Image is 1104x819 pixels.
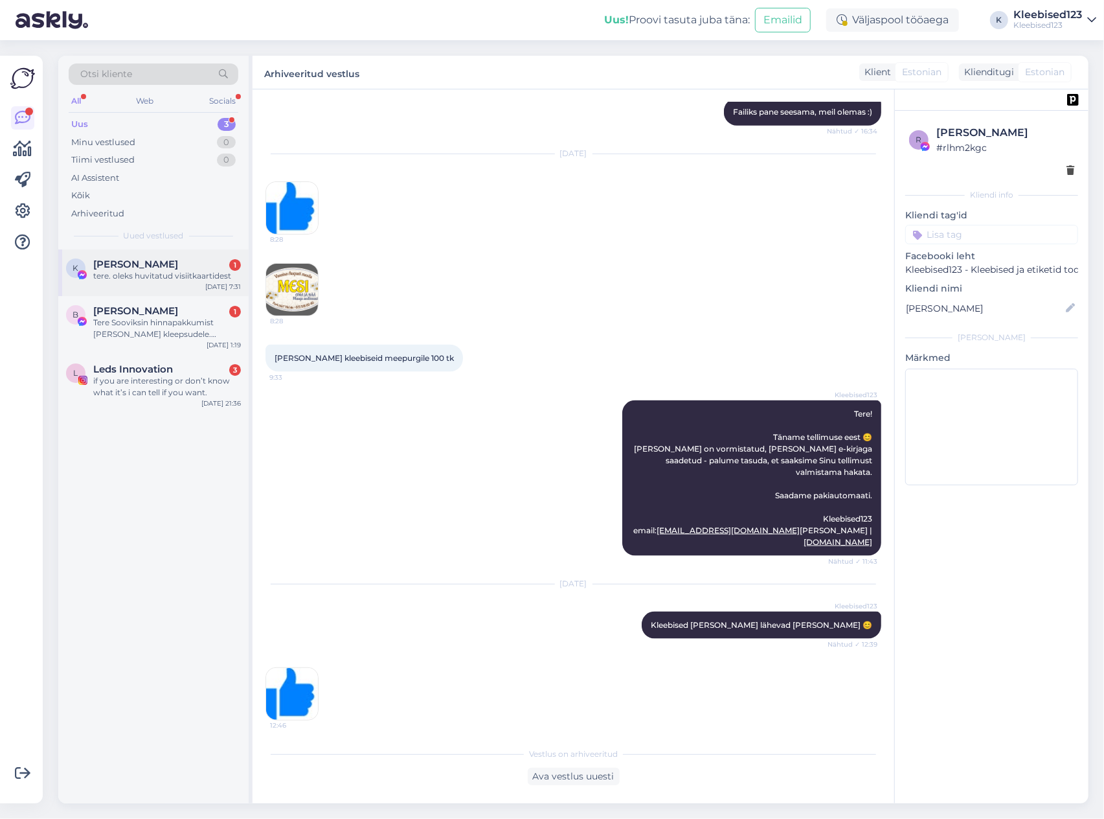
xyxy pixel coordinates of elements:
[916,135,922,144] span: r
[905,209,1078,222] p: Kliendi tag'id
[269,373,318,382] span: 9:33
[229,306,241,317] div: 1
[828,557,877,566] span: Nähtud ✓ 11:43
[829,601,877,611] span: Kleebised123
[74,368,78,378] span: L
[218,118,236,131] div: 3
[804,537,872,547] a: [DOMAIN_NAME]
[217,136,236,149] div: 0
[71,118,88,131] div: Uus
[10,66,35,91] img: Askly Logo
[905,189,1078,201] div: Kliendi info
[906,301,1063,316] input: Lisa nimi
[755,8,811,32] button: Emailid
[1025,65,1065,79] span: Estonian
[1013,10,1082,20] div: Kleebised123
[134,93,157,110] div: Web
[936,141,1074,155] div: # rlhm2kgc
[124,230,184,242] span: Uued vestlused
[827,126,877,136] span: Nähtud ✓ 16:34
[275,353,454,363] span: [PERSON_NAME] kleebiseid meepurgile 100 tk
[93,259,178,270] span: Kaur Nurmsalu
[73,310,79,319] span: B
[270,235,319,244] span: 8:28
[859,65,891,79] div: Klient
[733,107,872,117] span: Failiks pane seesama, meil olemas :)
[1067,94,1079,106] img: pd
[604,14,629,26] b: Uus!
[902,65,941,79] span: Estonian
[80,67,132,81] span: Otsi kliente
[905,351,1078,365] p: Märkmed
[205,282,241,292] div: [DATE] 7:31
[265,578,881,590] div: [DATE]
[229,259,241,271] div: 1
[201,398,241,408] div: [DATE] 21:36
[936,125,1074,141] div: [PERSON_NAME]
[229,364,241,376] div: 3
[270,316,319,326] span: 8:28
[905,282,1078,295] p: Kliendi nimi
[71,154,135,167] div: Tiimi vestlused
[71,189,90,202] div: Kõik
[959,65,1014,79] div: Klienditugi
[69,93,84,110] div: All
[93,375,241,398] div: if you are interesting or don’t know what it’s i can tell if you want.
[265,148,881,159] div: [DATE]
[905,249,1078,263] p: Facebooki leht
[266,182,318,234] img: Attachment
[1013,10,1096,30] a: Kleebised123Kleebised123
[71,207,124,220] div: Arhiveeritud
[651,620,872,630] span: Kleebised [PERSON_NAME] lähevad [PERSON_NAME] 😊
[1013,20,1082,30] div: Kleebised123
[905,263,1078,277] p: Kleebised123 - Kleebised ja etiketid toodetele ning kleebised autodele.
[93,305,178,317] span: Birgit Nee
[73,263,79,273] span: K
[528,768,620,785] div: Ava vestlus uuesti
[71,136,135,149] div: Minu vestlused
[217,154,236,167] div: 0
[71,172,119,185] div: AI Assistent
[207,340,241,350] div: [DATE] 1:19
[905,332,1078,343] div: [PERSON_NAME]
[990,11,1008,29] div: K
[529,748,618,760] span: Vestlus on arhiveeritud
[905,225,1078,244] input: Lisa tag
[264,63,359,81] label: Arhiveeritud vestlus
[826,8,959,32] div: Väljaspool tööaega
[266,668,318,720] img: Attachment
[828,640,877,649] span: Nähtud ✓ 12:39
[604,12,750,28] div: Proovi tasuta juba täna:
[266,264,318,316] img: Attachment
[93,270,241,282] div: tere. oleks huvitatud visiitkaartidest
[207,93,238,110] div: Socials
[829,390,877,400] span: Kleebised123
[657,525,800,535] a: [EMAIL_ADDRESS][DOMAIN_NAME]
[93,363,173,375] span: Leds Innovation
[270,721,319,730] span: 12:46
[93,317,241,340] div: Tere Sooviksin hinnapakkumist [PERSON_NAME] kleepsudele. Samamoodi tuleksid valimiste omad. Mis o...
